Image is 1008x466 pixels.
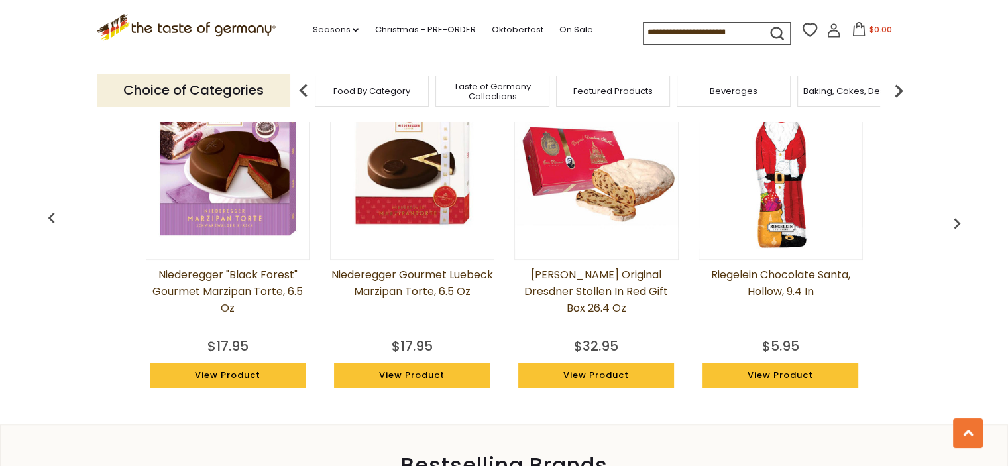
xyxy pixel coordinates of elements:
img: Emil Reimann Original Dresdner Stollen in Red Gift Box 26.4 oz [515,86,678,249]
a: Christmas - PRE-ORDER [374,23,475,37]
img: previous arrow [290,78,317,104]
p: Choice of Categories [97,74,290,107]
a: Taste of Germany Collections [439,82,545,101]
a: Beverages [710,86,757,96]
div: $17.95 [207,336,249,356]
a: View Product [334,363,490,388]
a: Baking, Cakes, Desserts [803,86,906,96]
a: Oktoberfest [491,23,543,37]
div: $5.95 [762,336,799,356]
span: $0.00 [869,24,891,35]
img: previous arrow [41,207,62,229]
a: View Product [150,363,306,388]
img: Niederegger [146,86,309,249]
div: $17.95 [392,336,433,356]
a: Riegelein Chocolate Santa, Hollow, 9.4 in [699,266,863,333]
a: On Sale [559,23,592,37]
img: Riegelein Chocolate Santa, Hollow, 9.4 in [699,86,862,249]
a: View Product [702,363,859,388]
a: [PERSON_NAME] Original Dresdner Stollen in Red Gift Box 26.4 oz [514,266,679,333]
button: $0.00 [844,22,900,42]
img: previous arrow [946,213,968,234]
a: View Product [518,363,675,388]
img: next arrow [885,78,912,104]
a: Featured Products [573,86,653,96]
div: $32.95 [574,336,618,356]
a: Seasons [312,23,359,37]
a: Food By Category [333,86,410,96]
a: Niederegger Gourmet Luebeck Marzipan Torte, 6.5 oz [330,266,494,333]
img: Niederegger Gourmet Luebeck Marzipan Torte, 6.5 oz [331,86,494,249]
a: Niederegger "Black Forest" Gourmet Marzipan Torte, 6.5 oz [146,266,310,333]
